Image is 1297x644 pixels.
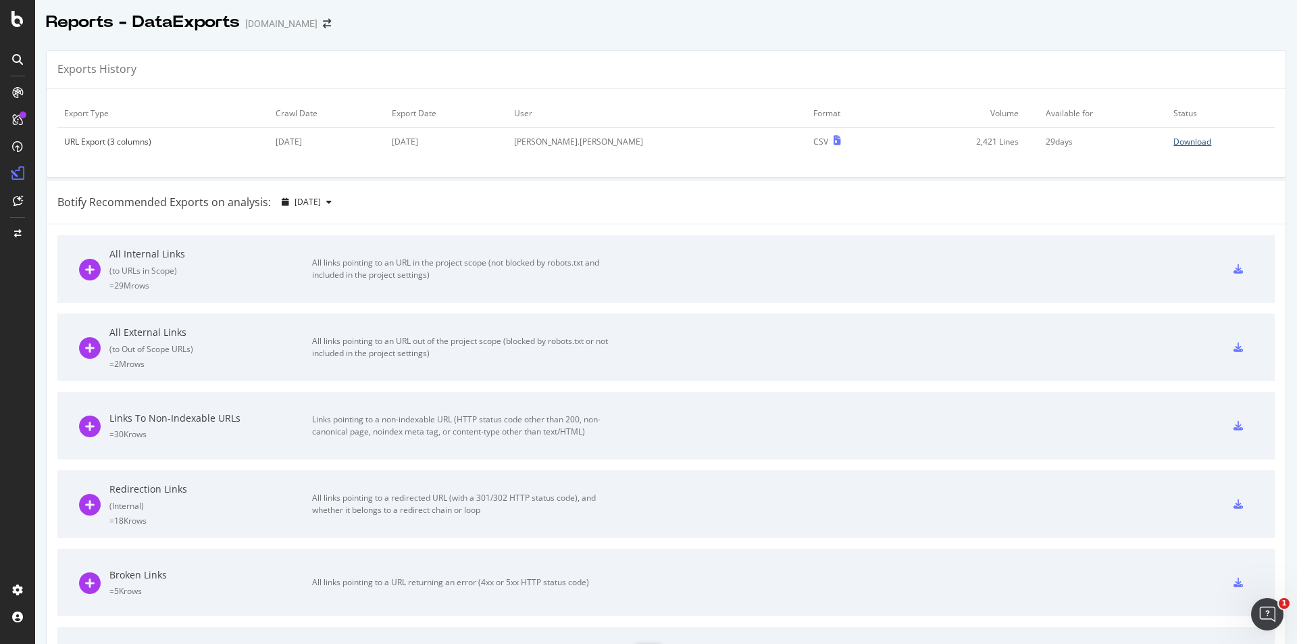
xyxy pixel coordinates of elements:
div: = 30K rows [109,428,312,440]
a: Download [1173,136,1268,147]
div: ( to Out of Scope URLs ) [109,343,312,355]
div: [DOMAIN_NAME] [245,17,317,30]
div: csv-export [1234,343,1243,352]
td: [DATE] [385,128,507,156]
div: = 29M rows [109,280,312,291]
td: Format [807,99,893,128]
span: 1 [1279,598,1290,609]
div: Botify Recommended Exports on analysis: [57,195,271,210]
div: Links pointing to a non-indexable URL (HTTP status code other than 200, non-canonical page, noind... [312,414,616,438]
td: Available for [1039,99,1167,128]
div: All Internal Links [109,247,312,261]
div: csv-export [1234,421,1243,430]
div: All links pointing to an URL out of the project scope (blocked by robots.txt or not included in t... [312,335,616,360]
div: Broken Links [109,568,312,582]
iframe: Intercom live chat [1251,598,1283,630]
div: All links pointing to a redirected URL (with a 301/302 HTTP status code), and whether it belongs ... [312,492,616,516]
td: 29 days [1039,128,1167,156]
div: All links pointing to an URL in the project scope (not blocked by robots.txt and included in the ... [312,257,616,281]
span: 2025 Sep. 6th [295,196,321,207]
div: = 5K rows [109,585,312,597]
div: Download [1173,136,1211,147]
div: ( Internal ) [109,500,312,512]
td: Volume [893,99,1039,128]
div: = 2M rows [109,358,312,370]
td: Status [1167,99,1275,128]
div: URL Export (3 columns) [64,136,262,147]
td: Export Type [57,99,269,128]
td: [DATE] [269,128,385,156]
div: All External Links [109,326,312,339]
div: CSV [813,136,828,147]
div: csv-export [1234,499,1243,509]
div: = 18K rows [109,515,312,526]
td: User [507,99,807,128]
td: [PERSON_NAME].[PERSON_NAME] [507,128,807,156]
div: ( to URLs in Scope ) [109,265,312,276]
td: 2,421 Lines [893,128,1039,156]
div: Links To Non-Indexable URLs [109,412,312,425]
button: [DATE] [276,191,337,213]
div: csv-export [1234,264,1243,274]
div: csv-export [1234,578,1243,587]
div: Exports History [57,61,136,77]
td: Export Date [385,99,507,128]
td: Crawl Date [269,99,385,128]
div: Redirection Links [109,482,312,496]
div: arrow-right-arrow-left [323,19,331,28]
div: Reports - DataExports [46,11,240,34]
div: All links pointing to a URL returning an error (4xx or 5xx HTTP status code) [312,576,616,589]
